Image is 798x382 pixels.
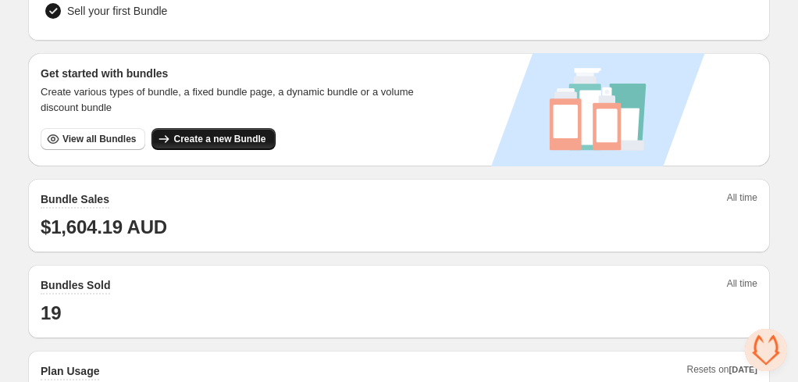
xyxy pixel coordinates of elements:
[41,66,429,81] h3: Get started with bundles
[687,363,758,380] span: Resets on
[41,277,110,293] h2: Bundles Sold
[62,133,136,145] span: View all Bundles
[727,277,757,295] span: All time
[41,215,757,240] h1: $1,604.19 AUD
[729,365,757,374] span: [DATE]
[41,363,99,379] h2: Plan Usage
[41,301,757,326] h1: 19
[67,3,167,19] span: Sell your first Bundle
[41,84,429,116] span: Create various types of bundle, a fixed bundle page, a dynamic bundle or a volume discount bundle
[745,329,787,371] a: Open chat
[173,133,265,145] span: Create a new Bundle
[41,128,145,150] button: View all Bundles
[727,191,757,209] span: All time
[151,128,275,150] button: Create a new Bundle
[41,191,109,207] h2: Bundle Sales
